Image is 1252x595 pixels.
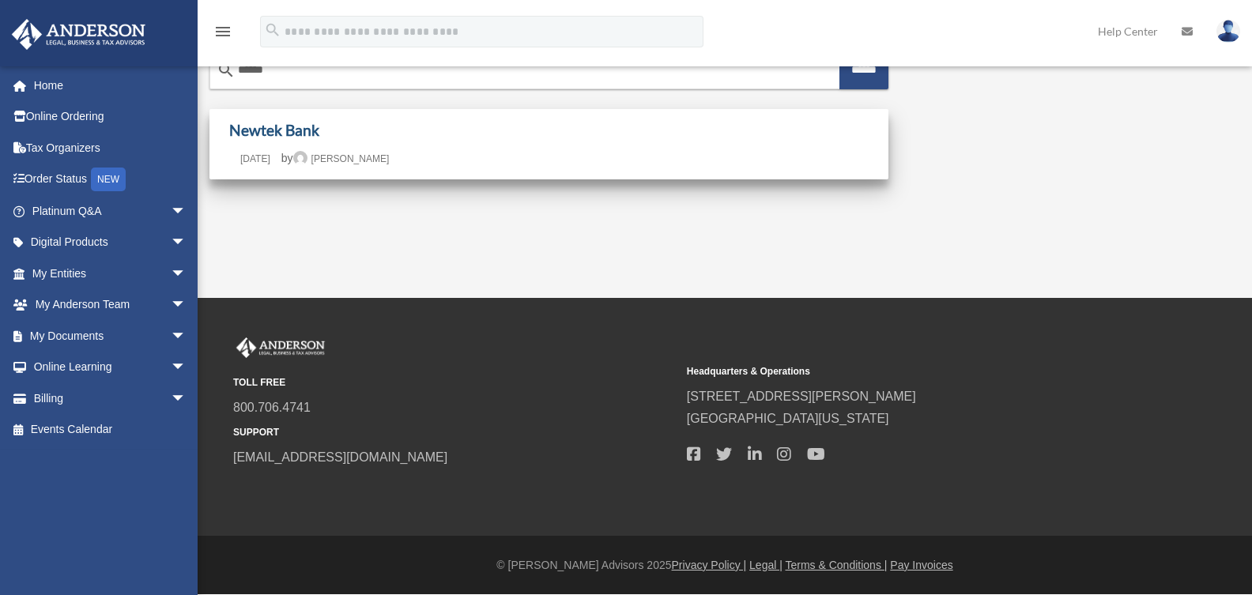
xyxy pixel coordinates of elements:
span: arrow_drop_down [171,227,202,259]
small: TOLL FREE [233,375,676,391]
img: User Pic [1216,20,1240,43]
a: Tax Organizers [11,132,210,164]
a: 800.706.4741 [233,401,311,414]
span: arrow_drop_down [171,352,202,384]
a: Digital Productsarrow_drop_down [11,227,210,258]
i: search [264,21,281,39]
a: My Documentsarrow_drop_down [11,320,210,352]
span: arrow_drop_down [171,195,202,228]
a: Billingarrow_drop_down [11,382,210,414]
a: Events Calendar [11,414,210,446]
a: [EMAIL_ADDRESS][DOMAIN_NAME] [233,450,447,464]
a: menu [213,28,232,41]
a: [GEOGRAPHIC_DATA][US_STATE] [687,412,889,425]
a: [DATE] [229,153,281,164]
a: [PERSON_NAME] [293,153,390,164]
a: Online Ordering [11,101,210,133]
a: Newtek Bank [229,121,319,139]
small: SUPPORT [233,424,676,441]
a: Pay Invoices [890,559,952,571]
span: arrow_drop_down [171,258,202,290]
a: Legal | [749,559,782,571]
img: Anderson Advisors Platinum Portal [7,19,150,50]
span: arrow_drop_down [171,382,202,415]
a: My Anderson Teamarrow_drop_down [11,289,210,321]
a: Terms & Conditions | [786,559,888,571]
a: Online Learningarrow_drop_down [11,352,210,383]
span: arrow_drop_down [171,320,202,352]
a: Privacy Policy | [672,559,747,571]
a: My Entitiesarrow_drop_down [11,258,210,289]
a: Home [11,70,202,101]
div: © [PERSON_NAME] Advisors 2025 [198,555,1252,575]
img: Anderson Advisors Platinum Portal [233,337,328,358]
a: [STREET_ADDRESS][PERSON_NAME] [687,390,916,403]
span: arrow_drop_down [171,289,202,322]
i: menu [213,22,232,41]
i: search [217,61,236,80]
span: by [281,152,390,164]
a: Order StatusNEW [11,164,210,196]
div: NEW [91,168,126,191]
a: Platinum Q&Aarrow_drop_down [11,195,210,227]
small: Headquarters & Operations [687,363,1129,380]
